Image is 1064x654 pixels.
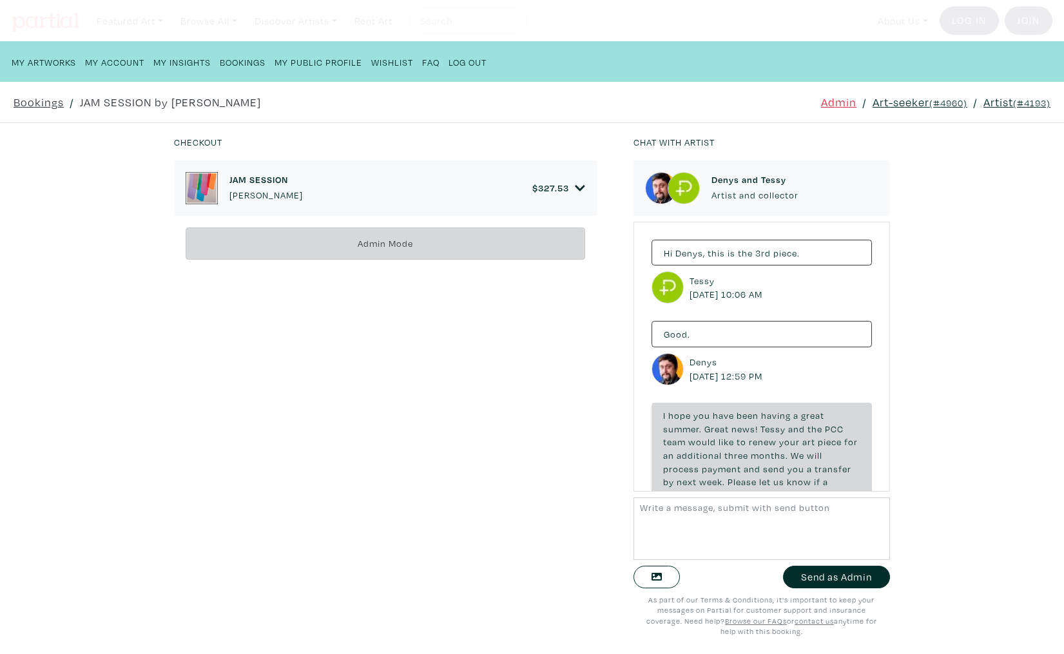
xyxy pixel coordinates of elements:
span: know [787,476,811,488]
small: As part of our Terms & Conditions, it's important to keep your messages on Partial for customer s... [646,595,877,637]
span: renew [749,436,777,448]
span: Good. [664,328,690,340]
span: Tessy [760,423,786,435]
span: months. [751,449,788,461]
span: and [744,463,760,475]
a: Bookings [220,53,266,70]
span: a [793,409,798,421]
p: Artist and collector [711,188,798,202]
span: the [738,247,753,259]
a: Wishlist [371,53,413,70]
span: Hi [664,247,673,259]
span: process [663,463,699,475]
span: you [693,409,710,421]
small: Tessy [DATE] 10:06 AM [690,274,766,302]
img: phpThumb.php [668,172,700,204]
a: Art-seeker(#4960) [873,93,967,111]
span: otherwise, [790,489,837,501]
span: been [737,409,759,421]
span: will [807,449,822,461]
input: Search [419,13,516,29]
a: Browse All [175,8,243,34]
img: phpThumb.php [645,172,677,204]
small: My Insights [153,56,211,68]
span: 327.53 [538,182,569,194]
span: transfer [815,463,851,475]
h6: $ [532,182,569,193]
a: My Account [85,53,144,70]
span: not [711,489,727,501]
img: phpThumb.php [652,271,684,303]
span: would [688,436,716,448]
small: My Artworks [12,56,76,68]
span: to [737,436,746,448]
a: Discover Artists [249,8,343,34]
span: this [708,247,725,259]
span: your [779,436,800,448]
span: have [713,409,734,421]
span: by [663,476,674,488]
a: My Public Profile [275,53,362,70]
p: [PERSON_NAME] [229,188,303,202]
a: Rent Art [349,8,398,34]
small: (#4193) [1013,97,1050,109]
a: Artist(#4193) [983,93,1050,111]
a: FAQ [422,53,440,70]
span: like [719,436,734,448]
span: additional [677,449,722,461]
small: Wishlist [371,56,413,68]
a: Browse our FAQs [725,616,787,626]
span: an [663,449,674,461]
span: send [763,463,785,475]
span: payment [702,463,741,475]
span: renewal [663,489,699,501]
a: JAM SESSION by [PERSON_NAME] [80,93,261,111]
span: three [724,449,748,461]
img: phpThumb.php [652,353,684,385]
h6: Denys and Tessy [711,174,798,185]
span: summer. [663,423,702,435]
span: team [663,436,686,448]
span: news! [731,423,758,435]
small: Chat with artist [634,136,715,148]
span: let [759,476,771,488]
span: / [973,93,978,111]
span: is [728,247,735,259]
small: (#4960) [929,97,967,109]
span: Denys, [675,247,705,259]
a: $327.53 [532,182,585,194]
small: FAQ [422,56,440,68]
small: Checkout [174,136,222,148]
img: phpThumb.php [186,172,218,204]
span: We [791,449,804,461]
small: Bookings [220,56,266,68]
div: Admin Mode [186,227,585,260]
span: next [677,476,697,488]
span: possible, [730,489,769,501]
span: and [788,423,805,435]
span: hope [668,409,691,421]
a: JAM SESSION [PERSON_NAME] [229,174,303,202]
span: great [801,409,824,421]
button: Send as Admin [783,566,890,588]
span: is [701,489,709,501]
span: for [844,436,858,448]
span: piece. [773,247,800,259]
span: / [862,93,867,111]
span: Please [728,476,757,488]
span: week. [699,476,725,488]
span: you [788,463,804,475]
a: About Us [872,8,934,34]
a: Featured Art [91,8,169,34]
small: Denys [DATE] 12:59 PM [690,355,766,383]
span: / [70,93,74,111]
a: My Insights [153,53,211,70]
a: contact us [795,616,834,626]
span: I [663,409,666,421]
span: if [814,476,820,488]
a: Log Out [449,53,487,70]
span: art [802,436,815,448]
span: Great [704,423,729,435]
